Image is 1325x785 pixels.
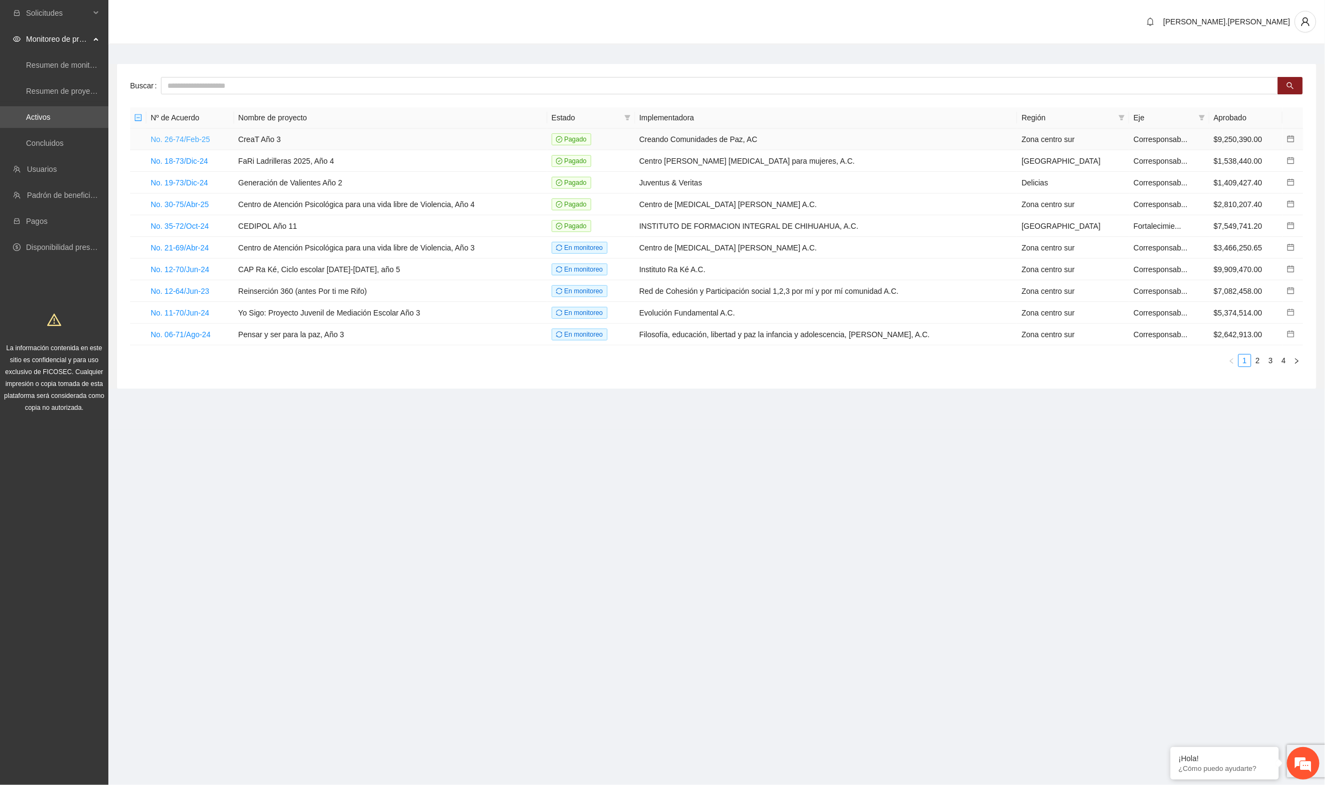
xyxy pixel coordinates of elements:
[234,194,547,215] td: Centro de Atención Psicológica para una vida libre de Violencia, Año 4
[1164,17,1290,26] span: [PERSON_NAME].[PERSON_NAME]
[552,242,607,254] span: En monitoreo
[556,288,563,294] span: sync
[5,296,206,334] textarea: Escriba su mensaje y pulse “Intro”
[151,243,209,252] a: No. 21-69/Abr-24
[1134,135,1188,144] span: Corresponsab...
[1238,354,1251,367] li: 1
[26,139,63,147] a: Concluidos
[234,280,547,302] td: Reinserción 360 (antes Por ti me Rifo)
[1179,754,1271,763] div: ¡Hola!
[635,150,1018,172] td: Centro [PERSON_NAME] [MEDICAL_DATA] para mujeres, A.C.
[556,244,563,251] span: sync
[1294,358,1300,364] span: right
[635,237,1018,259] td: Centro de [MEDICAL_DATA] [PERSON_NAME] A.C.
[1265,355,1277,366] a: 3
[635,259,1018,280] td: Instituto Ra Ké A.C.
[552,198,591,210] span: Pagado
[1225,354,1238,367] li: Previous Page
[26,113,50,121] a: Activos
[1017,194,1129,215] td: Zona centro sur
[151,178,208,187] a: No. 19-73/Dic-24
[1134,243,1188,252] span: Corresponsab...
[1287,178,1295,186] span: calendar
[26,2,90,24] span: Solicitudes
[1210,324,1283,345] td: $2,642,913.00
[146,107,234,128] th: Nº de Acuerdo
[27,165,57,173] a: Usuarios
[1210,150,1283,172] td: $1,538,440.00
[1210,172,1283,194] td: $1,409,427.40
[151,200,209,209] a: No. 30-75/Abr-25
[1287,308,1295,316] span: calendar
[1210,237,1283,259] td: $3,466,250.65
[178,5,204,31] div: Minimizar ventana de chat en vivo
[552,263,607,275] span: En monitoreo
[635,215,1018,237] td: INSTITUTO DE FORMACION INTEGRAL DE CHIHUAHUA, A.C.
[234,302,547,324] td: Yo Sigo: Proyecto Juvenil de Mediación Escolar Año 3
[1290,354,1303,367] li: Next Page
[552,133,591,145] span: Pagado
[56,55,182,69] div: Chatee con nosotros ahora
[151,287,209,295] a: No. 12-64/Jun-23
[622,110,633,126] span: filter
[552,307,607,319] span: En monitoreo
[1199,114,1205,121] span: filter
[1210,259,1283,280] td: $9,909,470.00
[1287,330,1295,338] span: calendar
[26,87,142,95] a: Resumen de proyectos aprobados
[1295,11,1316,33] button: user
[1287,330,1295,339] a: calendar
[556,201,563,208] span: check-circle
[26,217,48,226] a: Pagos
[234,172,547,194] td: Generación de Valientes Año 2
[130,77,161,94] label: Buscar
[1210,280,1283,302] td: $7,082,458.00
[1287,200,1295,209] a: calendar
[234,128,547,150] td: CreaT Año 3
[635,172,1018,194] td: Juventus & Veritas
[1252,355,1264,366] a: 2
[556,310,563,316] span: sync
[1134,112,1194,124] span: Eje
[151,308,209,317] a: No. 11-70/Jun-24
[1197,110,1207,126] span: filter
[556,179,563,186] span: check-circle
[1277,354,1290,367] li: 4
[234,237,547,259] td: Centro de Atención Psicológica para una vida libre de Violencia, Año 3
[1017,150,1129,172] td: [GEOGRAPHIC_DATA]
[1017,280,1129,302] td: Zona centro sur
[1210,107,1283,128] th: Aprobado
[1210,194,1283,215] td: $2,810,207.40
[1119,114,1125,121] span: filter
[234,150,547,172] td: FaRi Ladrilleras 2025, Año 4
[151,135,210,144] a: No. 26-74/Feb-25
[1134,265,1188,274] span: Corresponsab...
[552,285,607,297] span: En monitoreo
[635,107,1018,128] th: Implementadora
[26,243,119,252] a: Disponibilidad presupuestal
[1179,764,1271,773] p: ¿Cómo puedo ayudarte?
[1239,355,1251,366] a: 1
[556,136,563,143] span: check-circle
[1287,200,1295,208] span: calendar
[635,194,1018,215] td: Centro de [MEDICAL_DATA] [PERSON_NAME] A.C.
[1290,354,1303,367] button: right
[151,157,208,165] a: No. 18-73/Dic-24
[63,145,150,254] span: Estamos en línea.
[1287,135,1295,143] span: calendar
[47,313,61,327] span: warning
[1278,77,1303,94] button: search
[1142,17,1159,26] span: bell
[1295,17,1316,27] span: user
[1287,178,1295,187] a: calendar
[1287,157,1295,165] a: calendar
[1022,112,1114,124] span: Región
[151,330,211,339] a: No. 06-71/Ago-24
[552,155,591,167] span: Pagado
[234,215,547,237] td: CEDIPOL Año 11
[1134,330,1188,339] span: Corresponsab...
[4,344,105,411] span: La información contenida en este sitio es confidencial y para uso exclusivo de FICOSEC. Cualquier...
[635,302,1018,324] td: Evolución Fundamental A.C.
[1287,243,1295,252] a: calendar
[556,223,563,229] span: check-circle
